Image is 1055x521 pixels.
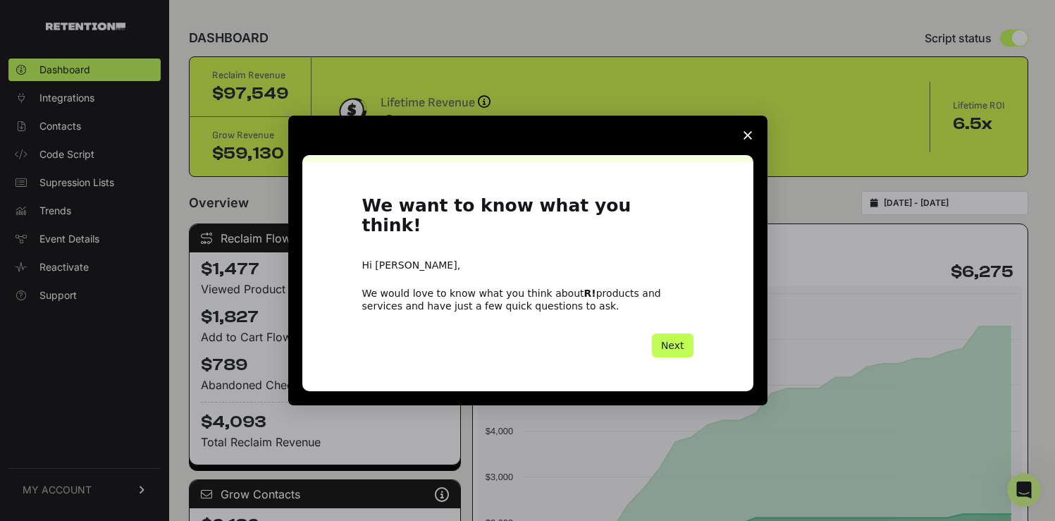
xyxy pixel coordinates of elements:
span: Close survey [728,116,767,155]
div: We would love to know what you think about products and services and have just a few quick questi... [362,287,693,312]
b: R! [584,288,596,299]
div: Hi [PERSON_NAME], [362,259,693,273]
h1: We want to know what you think! [362,196,693,245]
button: Next [652,333,693,357]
